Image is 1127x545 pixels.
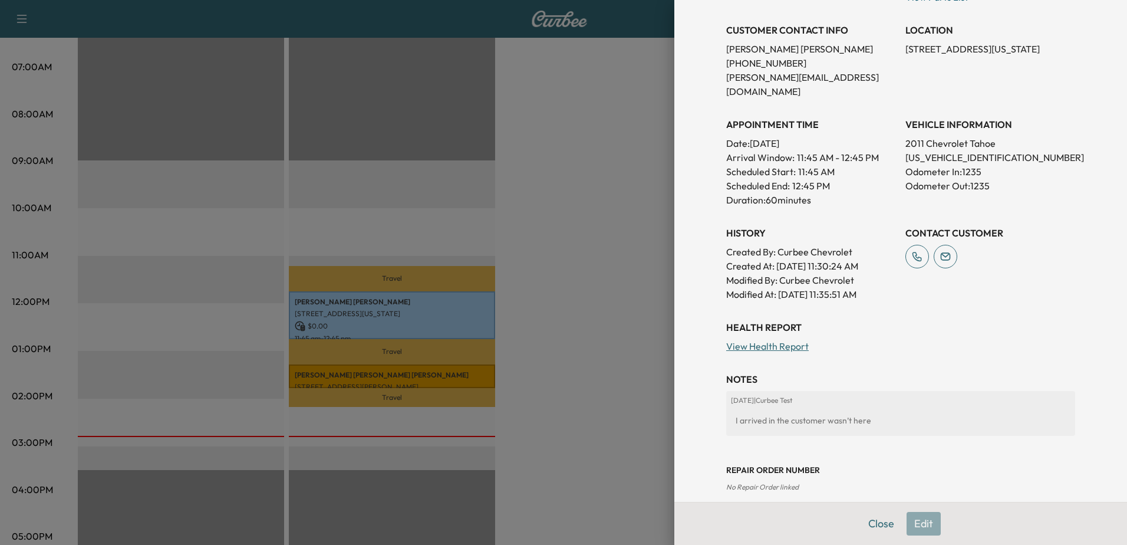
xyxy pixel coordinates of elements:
[726,42,896,56] p: [PERSON_NAME] [PERSON_NAME]
[726,23,896,37] h3: CUSTOMER CONTACT INFO
[726,165,796,179] p: Scheduled Start:
[726,179,790,193] p: Scheduled End:
[905,150,1075,165] p: [US_VEHICLE_IDENTIFICATION_NUMBER]
[905,42,1075,56] p: [STREET_ADDRESS][US_STATE]
[726,150,896,165] p: Arrival Window:
[726,340,809,352] a: View Health Report
[726,117,896,132] h3: APPOINTMENT TIME
[726,245,896,259] p: Created By : Curbee Chevrolet
[726,273,896,287] p: Modified By : Curbee Chevrolet
[726,70,896,99] p: [PERSON_NAME][EMAIL_ADDRESS][DOMAIN_NAME]
[726,56,896,70] p: [PHONE_NUMBER]
[905,117,1075,132] h3: VEHICLE INFORMATION
[726,287,896,301] p: Modified At : [DATE] 11:35:51 AM
[905,179,1075,193] p: Odometer Out: 1235
[797,150,879,165] span: 11:45 AM - 12:45 PM
[792,179,830,193] p: 12:45 PM
[726,464,1075,476] h3: Repair Order number
[726,226,896,240] h3: History
[726,372,1075,386] h3: NOTES
[905,165,1075,179] p: Odometer In: 1235
[731,410,1070,431] div: I arrived in the customer wasn’t here
[905,23,1075,37] h3: LOCATION
[861,512,902,536] button: Close
[731,396,1070,405] p: [DATE] | Curbee Test
[798,165,835,179] p: 11:45 AM
[726,320,1075,334] h3: Health Report
[726,482,799,491] span: No Repair Order linked
[905,226,1075,240] h3: CONTACT CUSTOMER
[726,193,896,207] p: Duration: 60 minutes
[726,259,896,273] p: Created At : [DATE] 11:30:24 AM
[905,136,1075,150] p: 2011 Chevrolet Tahoe
[726,136,896,150] p: Date: [DATE]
